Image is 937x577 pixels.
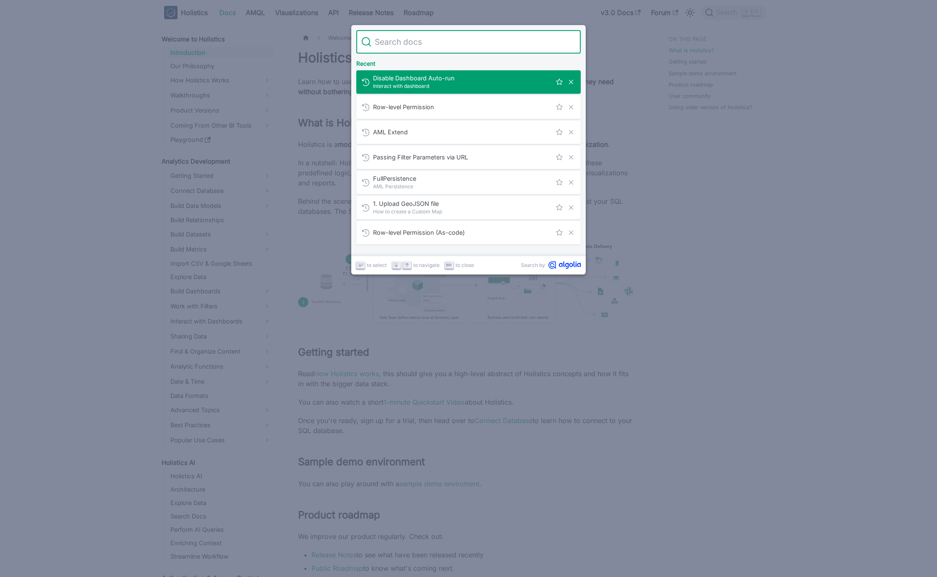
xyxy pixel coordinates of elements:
span: Search by [521,261,545,269]
a: Passing Filter Parameters via URL [356,146,581,169]
a: Row-level Permission (As-code) [356,221,581,244]
a: Disable Dashboard Auto-run​Interact with dashboard [356,70,581,94]
a: Search byAlgolia [521,261,581,269]
svg: Enter key [358,262,364,268]
button: Remove this search from history [566,153,576,162]
a: FullPersistence​AML Persistence [356,171,581,194]
button: Remove this search from history [566,178,576,187]
input: Search docs [371,30,576,54]
button: Save this search [555,77,564,87]
span: Interact with dashboard [373,82,551,90]
div: Recent [355,54,582,70]
span: FullPersistence​ [373,174,551,182]
span: AML Extend [373,128,551,136]
button: Remove this search from history [566,203,576,212]
a: AML Extend [356,121,581,144]
svg: Algolia [548,261,581,269]
span: AML Persistence [373,182,551,190]
span: Row-level Permission (As-code) [373,228,551,236]
button: Save this search [555,128,564,137]
a: Row-level Permission [356,95,581,119]
svg: Escape key [446,262,452,268]
button: Save this search [555,178,564,187]
span: 1. Upload GeoJSON file​ [373,200,551,208]
span: Disable Dashboard Auto-run​ [373,74,551,82]
button: Save this search [555,153,564,162]
span: to select [367,261,387,269]
span: Row-level Permission [373,103,551,111]
button: Save this search [555,203,564,212]
button: Remove this search from history [566,77,576,87]
button: Save this search [555,103,564,112]
span: Passing Filter Parameters via URL [373,153,551,161]
span: to close [456,261,474,269]
svg: Arrow up [404,262,410,268]
button: Remove this search from history [566,228,576,237]
button: Remove this search from history [566,128,576,137]
button: Remove this search from history [566,103,576,112]
span: How to create a Custom Map [373,208,551,215]
span: to navigate [413,261,440,269]
a: 1. Upload GeoJSON file​How to create a Custom Map [356,196,581,219]
svg: Arrow down [393,262,399,268]
button: Save this search [555,228,564,237]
